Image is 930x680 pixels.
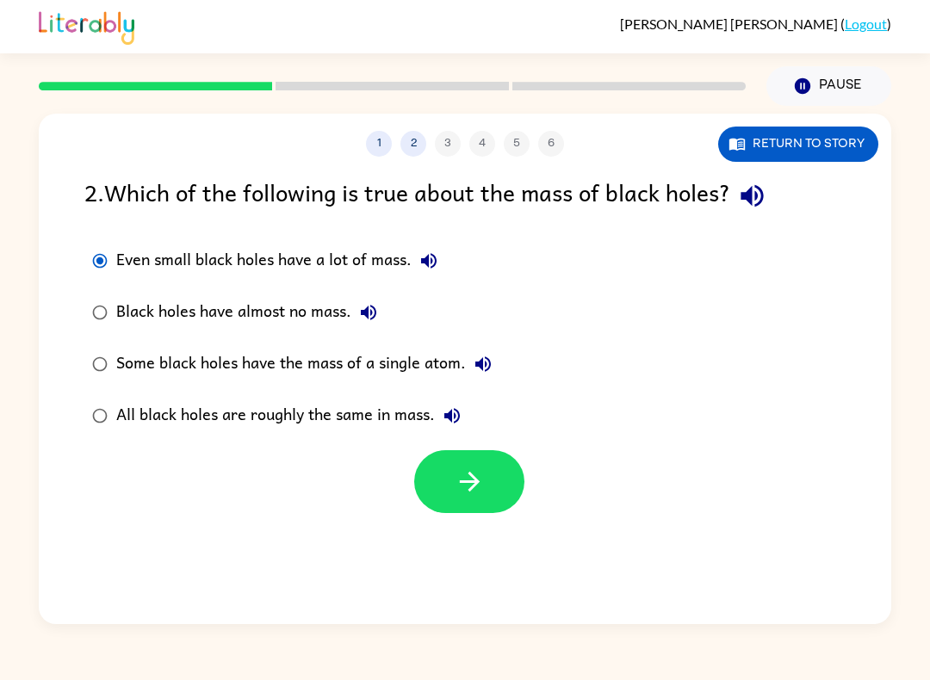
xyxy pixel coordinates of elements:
[620,15,891,32] div: ( )
[845,15,887,32] a: Logout
[412,244,446,278] button: Even small black holes have a lot of mass.
[366,131,392,157] button: 1
[466,347,500,381] button: Some black holes have the mass of a single atom.
[116,244,446,278] div: Even small black holes have a lot of mass.
[116,295,386,330] div: Black holes have almost no mass.
[620,15,840,32] span: [PERSON_NAME] [PERSON_NAME]
[400,131,426,157] button: 2
[766,66,891,106] button: Pause
[39,7,134,45] img: Literably
[116,347,500,381] div: Some black holes have the mass of a single atom.
[718,127,878,162] button: Return to story
[84,174,846,218] div: 2 . Which of the following is true about the mass of black holes?
[351,295,386,330] button: Black holes have almost no mass.
[435,399,469,433] button: All black holes are roughly the same in mass.
[116,399,469,433] div: All black holes are roughly the same in mass.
